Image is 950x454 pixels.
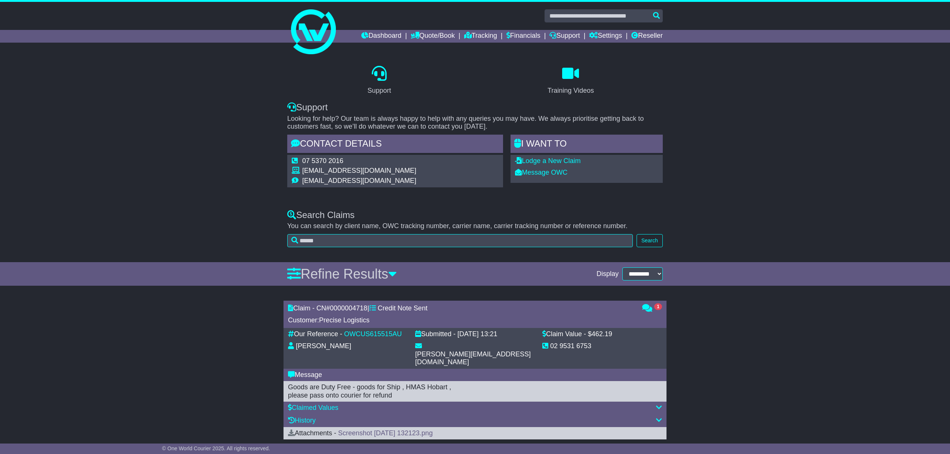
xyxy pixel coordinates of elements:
a: Screenshot [DATE] 132123.png [338,429,433,437]
div: Submitted - [415,330,456,338]
div: Customer: [288,316,635,325]
span: Credit Note Sent [378,304,427,312]
a: Dashboard [361,30,401,43]
td: [EMAIL_ADDRESS][DOMAIN_NAME] [302,167,416,177]
p: Looking for help? Our team is always happy to help with any queries you may have. We always prior... [287,115,663,131]
span: 0000004718 [330,304,367,312]
td: 07 5370 2016 [302,157,416,167]
a: 1 [642,305,662,312]
div: [PERSON_NAME][EMAIL_ADDRESS][DOMAIN_NAME] [415,350,535,366]
a: Claimed Values [288,404,338,411]
a: Support [362,63,396,98]
a: Financials [506,30,540,43]
a: Reseller [631,30,663,43]
td: [EMAIL_ADDRESS][DOMAIN_NAME] [302,177,416,185]
a: Message OWC [515,169,567,176]
div: Goods are Duty Free - goods for Ship , HMAS Hobart , please pass onto courier for refund [288,383,662,399]
div: Claim Value - [542,330,586,338]
div: Message [288,371,662,379]
div: I WANT to [511,135,663,155]
span: Precise Logistics [319,316,370,324]
button: Search [637,234,663,247]
div: Search Claims [287,210,663,221]
a: Settings [589,30,622,43]
p: You can search by client name, OWC tracking number, carrier name, carrier tracking number or refe... [287,222,663,230]
div: Our Reference - [288,330,342,338]
div: 02 9531 6753 [550,342,591,350]
div: [PERSON_NAME] [296,342,351,350]
div: Claimed Values [288,404,662,412]
div: Support [367,86,391,96]
span: Display [597,270,619,278]
div: [DATE] 13:21 [457,330,497,338]
a: Support [549,30,580,43]
a: Refine Results [287,266,397,282]
span: © One World Courier 2025. All rights reserved. [162,445,270,451]
div: Claim - CN# | [288,304,635,313]
span: Attachments - [288,429,336,437]
a: Lodge a New Claim [515,157,580,165]
div: History [288,417,662,425]
div: $462.19 [588,330,612,338]
div: Support [287,102,663,113]
a: OWCUS615515AU [344,330,402,338]
div: Contact Details [287,135,503,155]
span: 1 [654,303,662,310]
a: Tracking [464,30,497,43]
a: Training Videos [543,63,599,98]
a: History [288,417,316,424]
a: Quote/Book [411,30,455,43]
div: Training Videos [548,86,594,96]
